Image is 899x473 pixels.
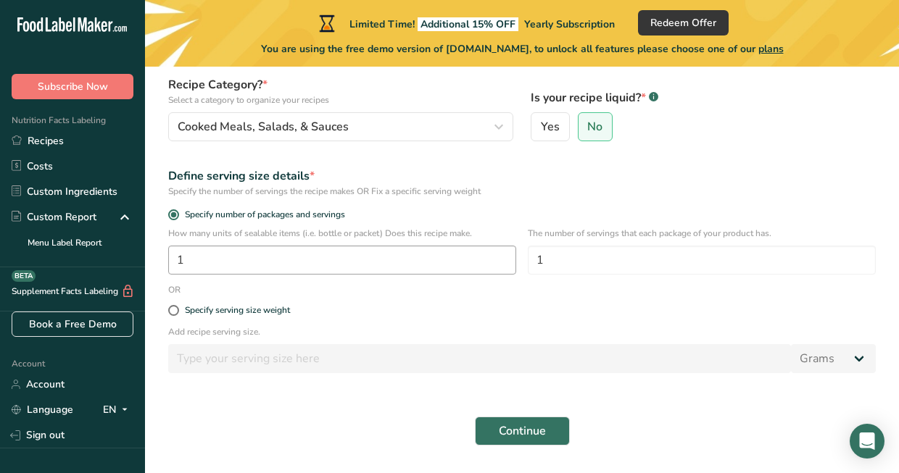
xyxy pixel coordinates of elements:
span: Redeem Offer [650,15,716,30]
span: Continue [499,422,546,440]
p: Select a category to organize your recipes [168,93,513,106]
span: No [587,120,602,134]
div: Specify serving size weight [185,305,290,316]
button: Cooked Meals, Salads, & Sauces [168,112,513,141]
p: The number of servings that each package of your product has. [528,227,876,240]
div: BETA [12,270,36,282]
button: Continue [475,417,570,445]
span: Subscribe Now [38,79,108,94]
span: Yes [541,120,560,134]
div: Custom Report [12,209,96,225]
span: Specify number of packages and servings [179,209,345,220]
button: Redeem Offer [638,10,729,35]
div: Limited Time! [316,14,615,32]
span: plans [758,42,784,56]
label: Recipe Category? [168,76,513,106]
label: Is your recipe liquid? [531,89,876,106]
span: Additional 15% OFF [418,17,518,31]
span: Yearly Subscription [524,17,615,31]
a: Language [12,397,73,422]
div: EN [103,401,133,419]
div: OR [159,283,189,296]
a: Book a Free Demo [12,311,133,337]
div: Open Intercom Messenger [850,424,884,459]
p: How many units of sealable items (i.e. bottle or packet) Does this recipe make. [168,227,516,240]
p: Add recipe serving size. [168,325,876,338]
span: Cooked Meals, Salads, & Sauces [178,118,349,135]
input: Type your serving size here [168,344,791,373]
div: Specify the number of servings the recipe makes OR Fix a specific serving weight [168,185,876,198]
div: Define serving size details [168,167,876,185]
span: You are using the free demo version of [DOMAIN_NAME], to unlock all features please choose one of... [261,41,784,56]
button: Subscribe Now [12,74,133,99]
